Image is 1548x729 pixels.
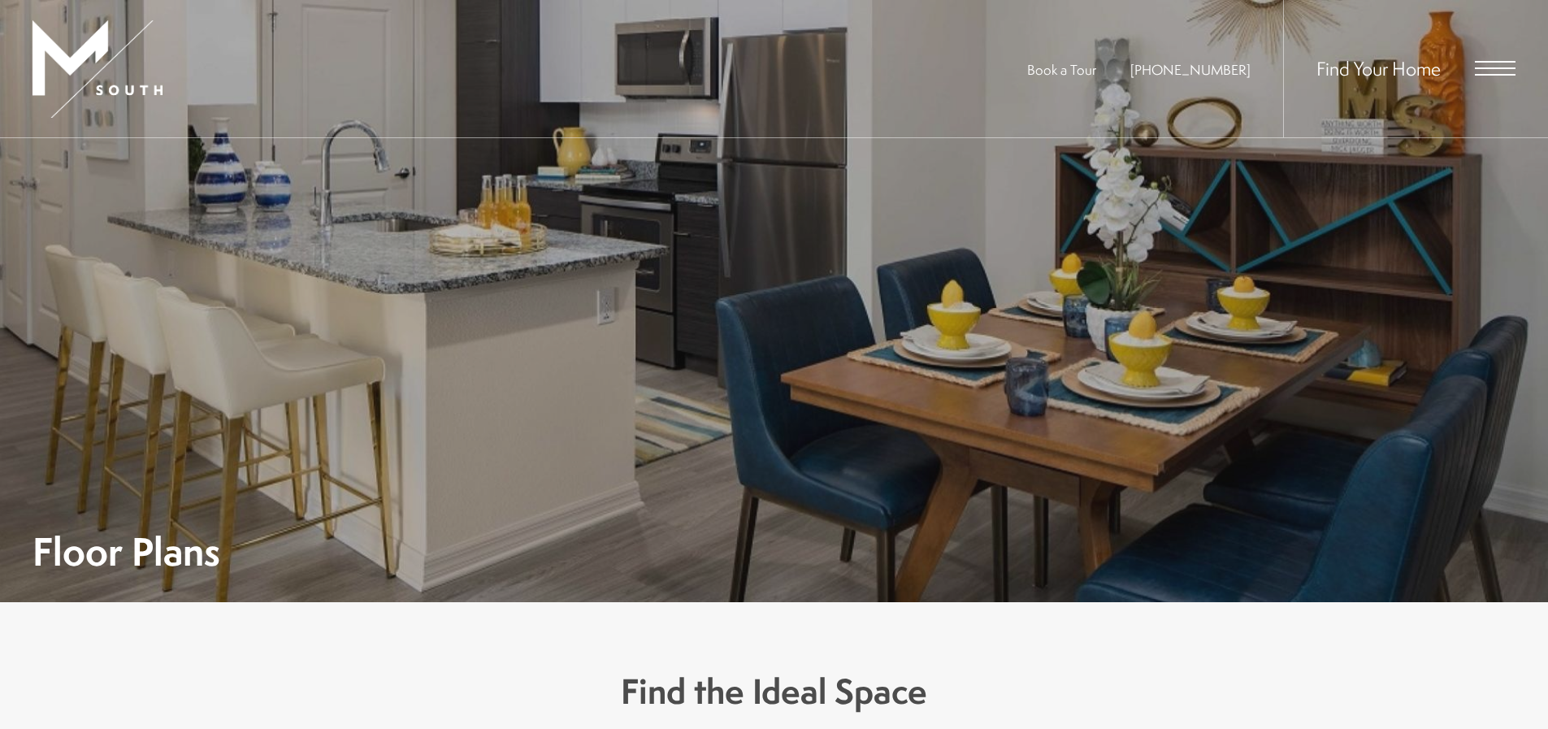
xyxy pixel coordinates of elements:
[1475,61,1515,76] button: Open Menu
[1130,60,1251,79] a: Call Us at 813-570-8014
[1027,60,1096,79] a: Book a Tour
[1316,55,1441,81] a: Find Your Home
[1130,60,1251,79] span: [PHONE_NUMBER]
[33,20,163,118] img: MSouth
[33,533,220,570] h1: Floor Plans
[327,667,1221,716] h3: Find the Ideal Space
